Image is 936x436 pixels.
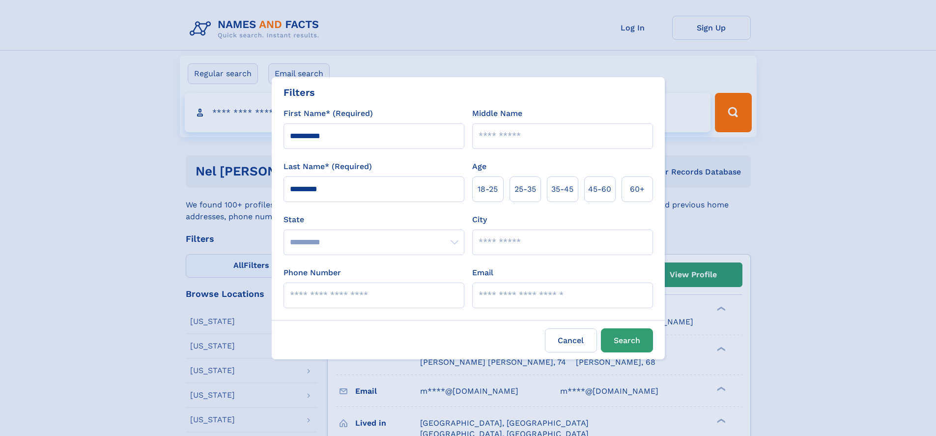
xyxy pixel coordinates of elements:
label: City [472,214,487,226]
label: Phone Number [284,267,341,279]
span: 18‑25 [478,183,498,195]
label: Age [472,161,486,173]
span: 35‑45 [551,183,573,195]
label: Email [472,267,493,279]
span: 25‑35 [514,183,536,195]
label: Last Name* (Required) [284,161,372,173]
label: First Name* (Required) [284,108,373,119]
div: Filters [284,85,315,100]
button: Search [601,328,653,352]
label: State [284,214,464,226]
span: 45‑60 [588,183,611,195]
span: 60+ [630,183,645,195]
label: Cancel [545,328,597,352]
label: Middle Name [472,108,522,119]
